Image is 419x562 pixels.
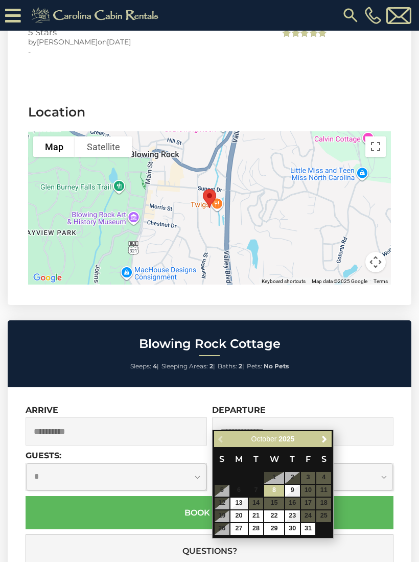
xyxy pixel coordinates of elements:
[26,496,393,529] button: Book Now
[209,362,213,370] strong: 2
[285,510,300,522] a: 23
[301,523,316,535] a: 31
[270,454,279,464] span: Wednesday
[290,454,295,464] span: Thursday
[341,6,360,25] img: search-regular.svg
[230,523,248,535] a: 27
[212,405,266,415] label: Departure
[26,405,58,415] label: Arrive
[320,435,329,443] span: Next
[264,485,284,497] a: 8
[264,510,284,522] a: 22
[321,454,327,464] span: Saturday
[230,498,248,509] a: 13
[33,136,75,157] button: Show street map
[262,278,306,285] button: Keyboard shortcuts
[26,5,167,26] img: Khaki-logo.png
[161,360,215,373] li: |
[230,485,248,497] span: 6
[31,271,64,285] img: Google
[31,271,64,285] a: Open this area in Google Maps (opens a new window)
[365,252,386,272] button: Map camera controls
[374,278,388,284] a: Terms (opens in new tab)
[249,510,264,522] a: 21
[219,454,224,464] span: Sunday
[264,362,289,370] strong: No Pets
[130,360,159,373] li: |
[10,337,409,350] h2: Blowing Rock Cottage
[253,454,259,464] span: Tuesday
[251,435,277,443] span: October
[218,362,237,370] span: Baths:
[107,37,131,46] span: [DATE]
[37,37,98,46] span: [PERSON_NAME]
[161,362,208,370] span: Sleeping Areas:
[26,451,61,460] label: Guests:
[306,454,311,464] span: Friday
[247,362,262,370] span: Pets:
[28,28,265,37] h3: 5 Stars
[285,523,300,535] a: 30
[264,523,284,535] a: 29
[278,435,294,443] span: 2025
[249,523,264,535] a: 28
[239,362,242,370] strong: 2
[285,472,300,484] span: 2
[362,7,384,24] a: [PHONE_NUMBER]
[199,185,220,212] div: Blowing Rock Cottage
[75,136,132,157] button: Show satellite imagery
[285,485,300,497] a: 9
[218,360,244,373] li: |
[312,278,367,284] span: Map data ©2025 Google
[235,454,243,464] span: Monday
[28,47,265,57] div: -
[28,103,391,121] h3: Location
[365,136,386,157] button: Toggle fullscreen view
[28,37,265,47] div: by on
[318,433,331,446] a: Next
[153,362,157,370] strong: 4
[230,510,248,522] a: 20
[130,362,151,370] span: Sleeps:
